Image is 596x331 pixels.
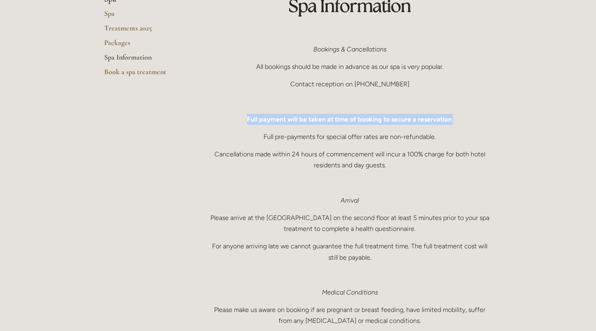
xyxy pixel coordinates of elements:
p: Please make us aware on booking if are pregnant or breast feeding, have limited mobility, suffer ... [208,304,492,326]
p: . [208,114,492,125]
a: Book a spa treatment [104,67,182,82]
p: Cancellations made within 24 hours of commencement will incur a 100% charge for both hotel reside... [208,149,492,171]
a: Spa Information [104,53,182,67]
p: For anyone arriving late we cannot guarantee the full treatment time. The full treatment cost wil... [208,241,492,263]
p: All bookings should be made in advance as our spa is very popular. [208,61,492,72]
em: Medical Conditions [322,288,378,296]
em: Bookings & Cancellations [313,45,386,53]
p: Contact reception on [PHONE_NUMBER] [208,79,492,90]
strong: Full payment will be taken at time of booking to secure a reservation [247,115,452,123]
p: Full pre-payments for special offer rates are non-refundable. [208,131,492,142]
p: Please arrive at the [GEOGRAPHIC_DATA] on the second floor at least 5 minutes prior to your spa t... [208,212,492,234]
a: Packages [104,38,182,53]
a: Treatments 2025 [104,23,182,38]
em: Arrival [341,196,359,204]
a: Spa [104,9,182,23]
